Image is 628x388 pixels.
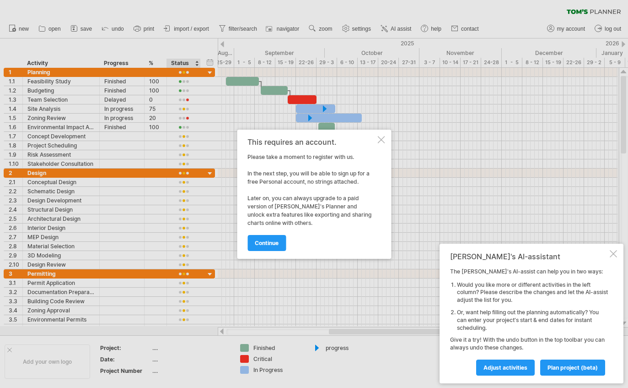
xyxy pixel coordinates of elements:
[547,364,598,371] span: plan project (beta)
[476,360,535,376] a: Adjust activities
[457,281,608,304] li: Would you like more or different activities in the left column? Please describe the changes and l...
[540,360,605,376] a: plan project (beta)
[450,252,608,261] div: [PERSON_NAME]'s AI-assistant
[450,268,608,375] div: The [PERSON_NAME]'s AI-assist can help you in two ways: Give it a try! With the undo button in th...
[483,364,527,371] span: Adjust activities
[247,235,286,251] a: continue
[247,138,376,251] div: Please take a moment to register with us. In the next step, you will be able to sign up for a fre...
[457,309,608,332] li: Or, want help filling out the planning automatically? You can enter your project's start & end da...
[247,138,376,146] div: This requires an account.
[255,240,279,246] span: continue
